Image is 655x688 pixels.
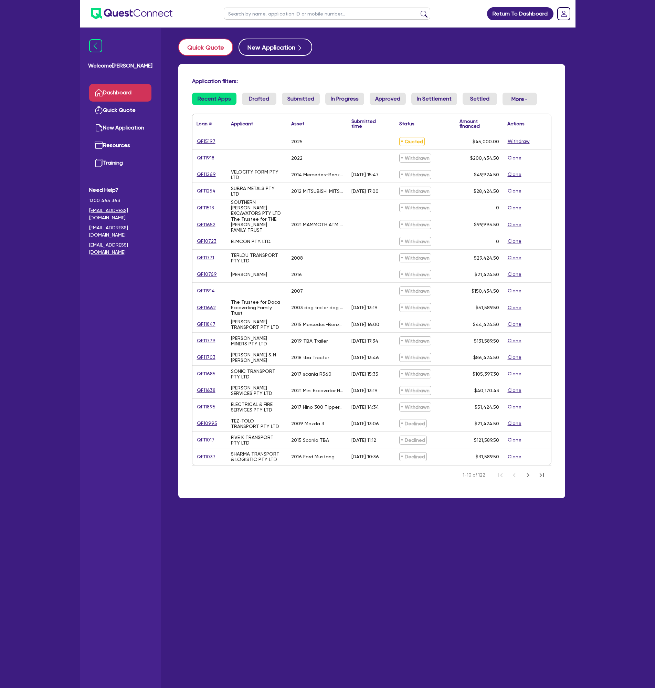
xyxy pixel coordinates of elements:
span: 1-10 of 122 [463,472,485,479]
div: 2017 Hino 300 Tipper truck [291,404,343,410]
span: Withdrawn [399,369,431,378]
div: 0 [496,205,499,210]
a: In Progress [325,93,364,105]
div: [DATE] 17:00 [351,188,379,194]
button: Clone [507,204,522,212]
span: $49,924.50 [474,172,499,177]
button: Clone [507,304,522,312]
div: [PERSON_NAME] [231,272,267,277]
a: Recent Apps [192,93,236,105]
a: In Settlement [411,93,457,105]
a: QF10995 [197,419,218,427]
span: Withdrawn [399,353,431,362]
span: $121,589.50 [474,437,499,443]
div: [DATE] 10:36 [351,454,379,459]
div: Loan # [197,121,212,126]
button: First Page [494,468,507,482]
div: ELMCON PTY. LTD. [231,239,271,244]
div: [DATE] 13:19 [351,305,378,310]
div: SOUTHERN [PERSON_NAME] EXCAVATORS PTY LTD [231,199,283,216]
button: Previous Page [507,468,521,482]
span: $86,424.50 [473,355,499,360]
a: QF11037 [197,453,216,461]
span: $21,424.50 [475,272,499,277]
div: Amount financed [459,119,499,128]
button: Clone [507,419,522,427]
button: Clone [507,187,522,195]
button: Clone [507,270,522,278]
div: Submitted time [351,119,385,128]
a: QF15197 [197,137,216,145]
button: New Application [239,39,312,56]
a: QF11652 [197,221,216,229]
a: QF11847 [197,320,216,328]
span: $99,995.50 [474,222,499,227]
div: TEZ-TOLO TRANSPORT PTY LTD [231,418,283,429]
a: QF11269 [197,170,216,178]
a: Training [89,154,151,172]
img: resources [95,141,103,149]
a: QF11779 [197,337,216,345]
button: Last Page [535,468,549,482]
button: Clone [507,386,522,394]
span: Withdrawn [399,386,431,395]
a: [EMAIL_ADDRESS][DOMAIN_NAME] [89,224,151,239]
span: Withdrawn [399,187,431,196]
img: icon-menu-close [89,39,102,52]
span: Withdrawn [399,220,431,229]
button: Clone [507,370,522,378]
button: Clone [507,353,522,361]
div: 2012 MITSUBISHI MITSUBISHI TRITON GLX MN MY12 UTILITY DIESEL TURBO 4 2477 cc DTFI 4 SP AUTOMATIC [291,188,343,194]
span: $31,589.50 [476,454,499,459]
a: QF11703 [197,353,216,361]
div: 2014 Mercedes-Benz ML350 [291,172,343,177]
span: Withdrawn [399,253,431,262]
img: new-application [95,124,103,132]
div: [PERSON_NAME] & N [PERSON_NAME] [231,352,283,363]
img: quest-connect-logo-blue [91,8,172,19]
a: QF11685 [197,370,216,378]
button: Quick Quote [178,39,233,56]
a: QF11017 [197,436,215,444]
div: 2008 [291,255,303,261]
button: Clone [507,403,522,411]
div: TERLOU TRANSPORT PTY LTD [231,252,283,263]
div: ELECTRICAL & FIRE SERVICES PTY LTD [231,402,283,413]
span: 1300 465 363 [89,197,151,204]
div: [DATE] 13:46 [351,355,379,360]
a: QF11513 [197,204,214,212]
span: Withdrawn [399,237,431,246]
a: [EMAIL_ADDRESS][DOMAIN_NAME] [89,241,151,256]
a: QF11918 [197,154,215,162]
div: 2016 [291,272,302,277]
span: $44,424.50 [473,322,499,327]
button: Clone [507,453,522,461]
a: QF11254 [197,187,216,195]
a: Quick Quote [89,102,151,119]
div: 2019 TBA Trailer [291,338,328,344]
input: Search by name, application ID or mobile number... [224,8,430,20]
a: QF11771 [197,254,214,262]
div: 2009 Mazda 3 [291,421,324,426]
button: Clone [507,237,522,245]
div: 2016 Ford Mustang [291,454,335,459]
a: Settled [463,93,497,105]
button: Clone [507,320,522,328]
span: $150,434.50 [472,288,499,294]
span: $40,170.43 [474,388,499,393]
div: [DATE] 16:00 [351,322,379,327]
div: 2015 Scania TBA [291,437,329,443]
div: Actions [507,121,525,126]
a: Drafted [242,93,276,105]
div: [DATE] 13:06 [351,421,379,426]
div: 2017 scania R560 [291,371,331,377]
img: quick-quote [95,106,103,114]
div: [DATE] 15:47 [351,172,379,177]
div: FIVE K TRANSPORT PTY LTD [231,435,283,446]
div: 2003 dog trailer dog trailer [291,305,343,310]
div: 2022 [291,155,303,161]
div: SUBRA METALS PTY LTD [231,186,283,197]
div: 0 [496,239,499,244]
a: Resources [89,137,151,154]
